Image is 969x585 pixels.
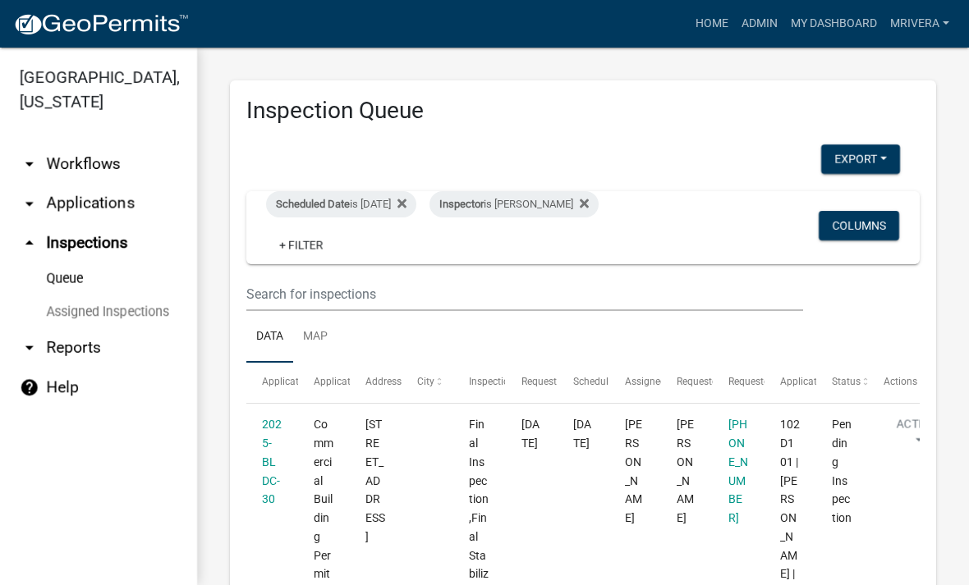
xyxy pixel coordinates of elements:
a: mrivera [884,8,956,39]
datatable-header-cell: Scheduled Time [557,363,608,402]
span: 1027 LAKE OCONEE PKWY [365,418,385,543]
datatable-header-cell: Requestor Name [661,363,713,402]
span: Inspector [439,198,484,210]
span: Application Type [314,376,388,387]
span: Russ Tanner [677,418,694,524]
span: Commercial Building Permit [314,418,333,580]
datatable-header-cell: Inspection Type [453,363,505,402]
div: [DATE] [573,415,594,453]
a: My Dashboard [784,8,884,39]
a: Map [293,311,338,363]
button: Columns [819,211,899,240]
span: Requested Date [521,376,590,387]
span: City [417,376,434,387]
span: Requestor Phone [728,376,804,387]
span: Requestor Name [677,376,751,387]
a: + Filter [266,231,337,260]
datatable-header-cell: Requested Date [505,363,557,402]
input: Search for inspections [246,277,803,311]
span: Michele Rivera [625,418,642,524]
span: Inspection Type [469,376,539,387]
span: Address [365,376,402,387]
span: Scheduled Time [573,376,644,387]
i: arrow_drop_down [20,154,39,174]
a: 2025-BLDC-30 [262,418,282,505]
datatable-header-cell: Address [350,363,402,402]
datatable-header-cell: City [402,363,453,402]
span: Pending Inspection [832,418,852,524]
div: is [PERSON_NAME] [429,191,599,217]
span: 706-621-1704 [728,418,748,524]
h3: Inspection Queue [246,97,920,125]
a: Home [689,8,735,39]
a: [PHONE_NUMBER] [728,418,748,524]
i: arrow_drop_up [20,233,39,253]
span: Application [262,376,313,387]
datatable-header-cell: Application [246,363,298,402]
i: help [20,377,39,397]
datatable-header-cell: Assigned Inspector [608,363,660,402]
div: is [DATE] [266,191,416,217]
datatable-header-cell: Application Description [765,363,816,402]
a: Data [246,311,293,363]
button: Export [821,144,900,174]
span: Application Description [780,376,884,387]
span: Status [832,376,861,387]
span: 10/02/2025 [521,418,540,450]
datatable-header-cell: Actions [868,363,920,402]
datatable-header-cell: Requestor Phone [713,363,765,402]
i: arrow_drop_down [20,194,39,213]
i: arrow_drop_down [20,338,39,358]
button: Action [884,415,951,456]
span: Assigned Inspector [625,376,710,387]
span: Scheduled Date [276,198,350,210]
datatable-header-cell: Status [816,363,868,402]
a: Admin [735,8,784,39]
datatable-header-cell: Application Type [298,363,350,402]
span: Actions [884,376,917,387]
